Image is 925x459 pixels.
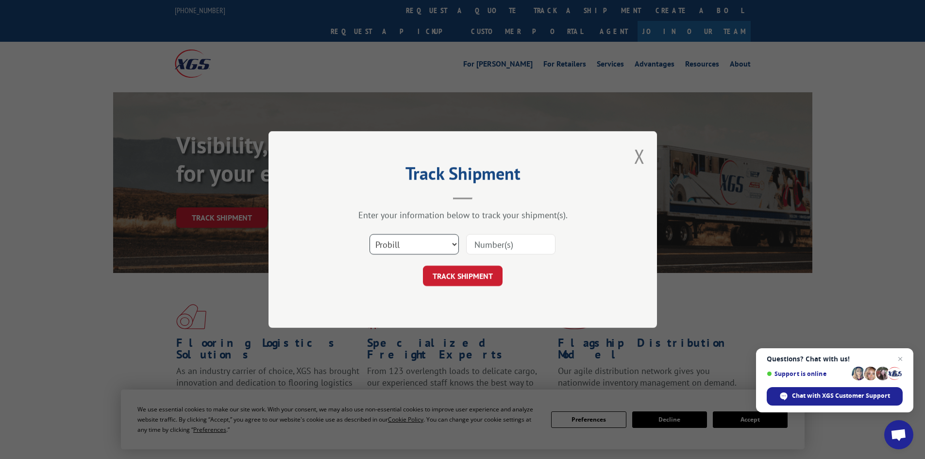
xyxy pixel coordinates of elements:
[767,355,903,363] span: Questions? Chat with us!
[317,209,608,221] div: Enter your information below to track your shipment(s).
[317,167,608,185] h2: Track Shipment
[767,370,848,377] span: Support is online
[894,353,906,365] span: Close chat
[884,420,913,449] div: Open chat
[466,234,555,255] input: Number(s)
[767,387,903,406] div: Chat with XGS Customer Support
[423,266,503,286] button: TRACK SHIPMENT
[792,391,890,400] span: Chat with XGS Customer Support
[634,143,645,169] button: Close modal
